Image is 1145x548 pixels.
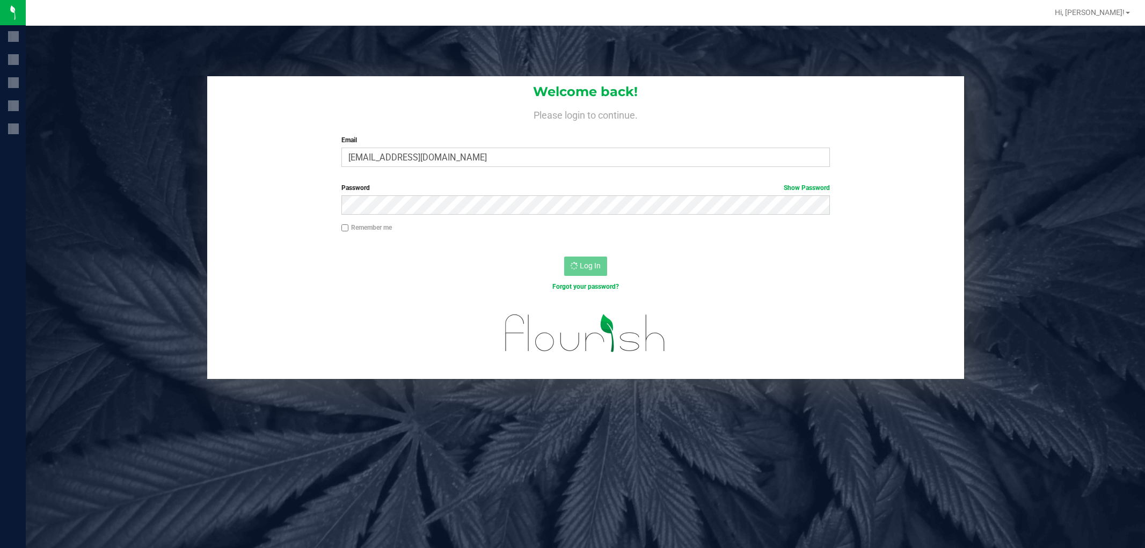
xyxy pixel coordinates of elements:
span: Hi, [PERSON_NAME]! [1055,8,1125,17]
label: Remember me [341,223,392,232]
span: Log In [580,261,601,270]
input: Remember me [341,224,349,232]
a: Show Password [784,184,830,192]
a: Forgot your password? [552,283,619,290]
h1: Welcome back! [207,85,964,99]
label: Email [341,135,830,145]
span: Password [341,184,370,192]
img: flourish_logo.svg [491,303,680,363]
h4: Please login to continue. [207,107,964,120]
button: Log In [564,257,607,276]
